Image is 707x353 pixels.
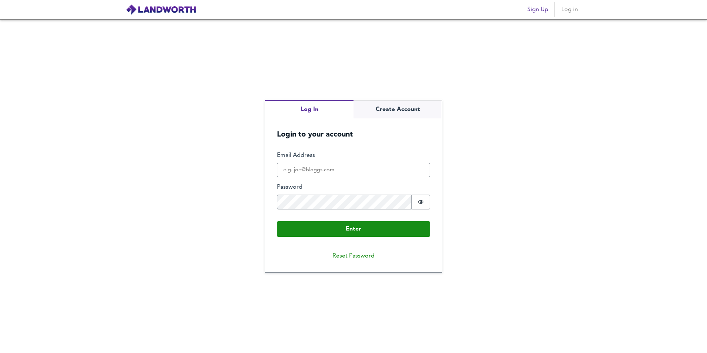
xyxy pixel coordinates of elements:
[524,2,551,17] button: Sign Up
[561,4,578,15] span: Log in
[277,151,430,160] label: Email Address
[277,163,430,178] input: e.g. joe@bloggs.com
[265,100,353,118] button: Log In
[558,2,581,17] button: Log in
[353,100,442,118] button: Create Account
[265,118,442,139] h5: Login to your account
[277,183,430,192] label: Password
[126,4,196,15] img: logo
[327,249,380,263] button: Reset Password
[412,195,430,209] button: Show password
[277,221,430,237] button: Enter
[527,4,548,15] span: Sign Up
